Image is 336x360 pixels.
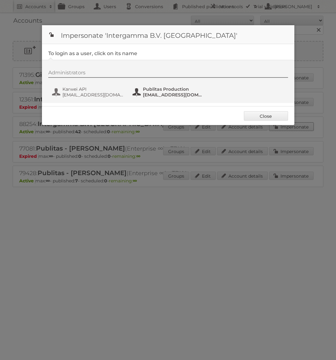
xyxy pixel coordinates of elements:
span: [EMAIL_ADDRESS][DOMAIN_NAME] [62,92,124,98]
a: Close [244,111,288,121]
legend: To login as a user, click on its name [48,50,137,56]
div: Administrators [48,70,288,78]
span: [EMAIL_ADDRESS][DOMAIN_NAME] [143,92,204,98]
button: Karwei API [EMAIL_ADDRESS][DOMAIN_NAME] [51,86,126,98]
span: Publitas Production [143,86,204,92]
button: Publitas Production [EMAIL_ADDRESS][DOMAIN_NAME] [132,86,206,98]
span: Karwei API [62,86,124,92]
h1: Impersonate 'Intergamma B.V. [GEOGRAPHIC_DATA]' [42,25,294,44]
